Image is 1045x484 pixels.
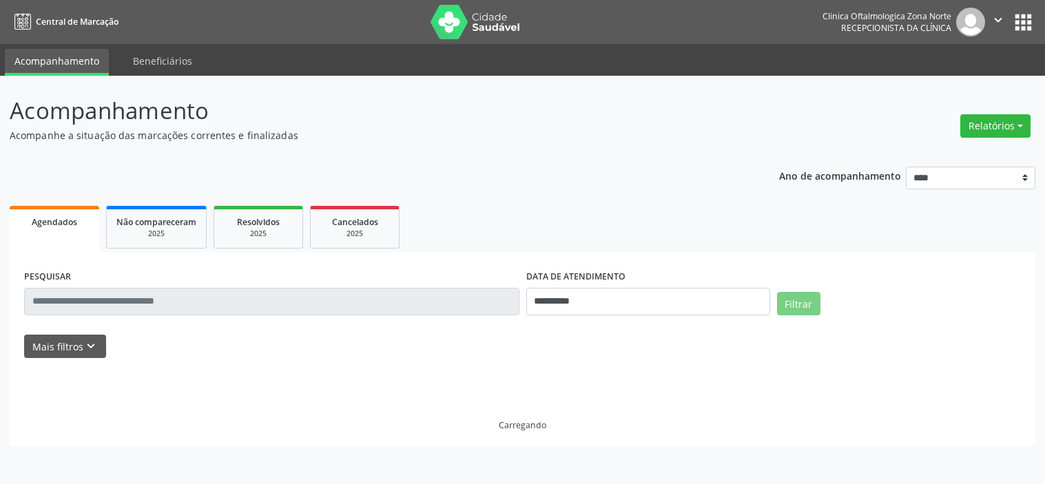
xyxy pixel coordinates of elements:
[526,266,625,288] label: DATA DE ATENDIMENTO
[32,216,77,228] span: Agendados
[10,128,727,143] p: Acompanhe a situação das marcações correntes e finalizadas
[116,229,196,239] div: 2025
[237,216,280,228] span: Resolvidos
[822,10,951,22] div: Clinica Oftalmologica Zona Norte
[5,49,109,76] a: Acompanhamento
[224,229,293,239] div: 2025
[779,167,901,184] p: Ano de acompanhamento
[10,94,727,128] p: Acompanhamento
[116,216,196,228] span: Não compareceram
[499,419,546,431] div: Carregando
[1011,10,1035,34] button: apps
[991,12,1006,28] i: 
[24,335,106,359] button: Mais filtroskeyboard_arrow_down
[36,16,118,28] span: Central de Marcação
[123,49,202,73] a: Beneficiários
[956,8,985,36] img: img
[10,10,118,33] a: Central de Marcação
[83,339,99,354] i: keyboard_arrow_down
[320,229,389,239] div: 2025
[985,8,1011,36] button: 
[960,114,1031,138] button: Relatórios
[332,216,378,228] span: Cancelados
[841,22,951,34] span: Recepcionista da clínica
[24,266,71,288] label: PESQUISAR
[777,292,820,315] button: Filtrar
